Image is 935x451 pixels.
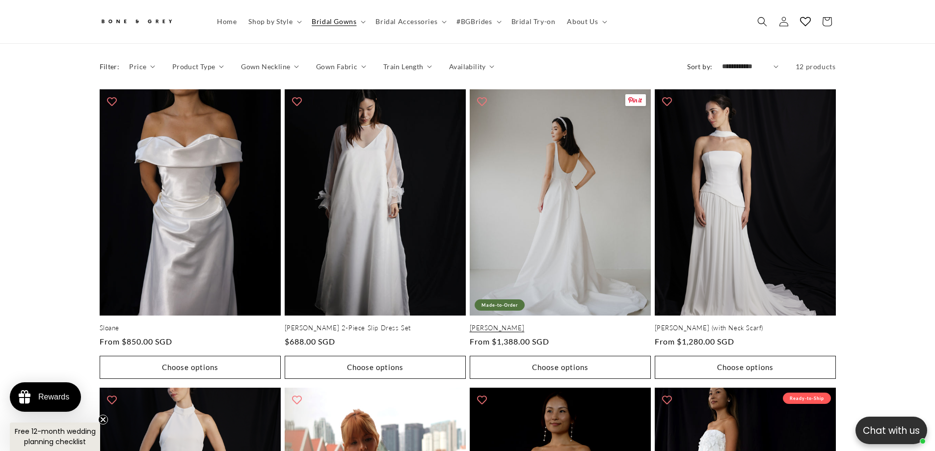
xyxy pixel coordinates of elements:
a: [PERSON_NAME] 2-Piece Slip Dress Set [285,324,466,332]
button: Add to wishlist [657,390,677,410]
span: Free 12-month wedding planning checklist [15,426,96,447]
button: Open chatbox [855,417,927,444]
a: [PERSON_NAME] (with Neck Scarf) [655,324,836,332]
button: Choose options [655,356,836,379]
a: Bridal Try-on [506,11,561,32]
summary: Train Length (0 selected) [383,61,432,72]
div: Rewards [38,393,69,401]
button: Add to wishlist [472,390,492,410]
button: Choose options [285,356,466,379]
button: Choose options [470,356,651,379]
div: Free 12-month wedding planning checklistClose teaser [10,423,100,451]
button: Add to wishlist [102,92,122,111]
summary: Gown Neckline (0 selected) [241,61,299,72]
a: Bone and Grey Bridal [96,10,201,33]
button: Add to wishlist [102,390,122,410]
span: 12 products [796,62,836,71]
button: Add to wishlist [287,92,307,111]
span: About Us [567,17,598,26]
summary: Shop by Style [242,11,306,32]
button: Add to wishlist [657,92,677,111]
h2: Filter: [100,61,120,72]
summary: #BGBrides [451,11,505,32]
button: Add to wishlist [472,92,492,111]
button: Close teaser [98,415,108,424]
span: Price [129,61,146,72]
summary: Search [751,11,773,32]
span: Train Length [383,61,424,72]
summary: About Us [561,11,611,32]
span: Bridal Accessories [375,17,437,26]
summary: Bridal Accessories [370,11,451,32]
span: #BGBrides [456,17,492,26]
summary: Bridal Gowns [306,11,370,32]
summary: Availability (0 selected) [449,61,494,72]
a: Home [211,11,242,32]
label: Sort by: [687,62,712,71]
span: Gown Neckline [241,61,290,72]
button: Add to wishlist [287,390,307,410]
span: Bridal Gowns [312,17,356,26]
span: Shop by Style [248,17,293,26]
p: Chat with us [855,424,927,438]
span: Product Type [172,61,215,72]
img: Bone and Grey Bridal [100,14,173,30]
span: Availability [449,61,486,72]
button: Choose options [100,356,281,379]
a: Sloane [100,324,281,332]
summary: Product Type (0 selected) [172,61,224,72]
span: Bridal Try-on [511,17,556,26]
summary: Price [129,61,155,72]
a: [PERSON_NAME] [470,324,651,332]
span: Gown Fabric [316,61,357,72]
summary: Gown Fabric (0 selected) [316,61,366,72]
span: Home [217,17,237,26]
